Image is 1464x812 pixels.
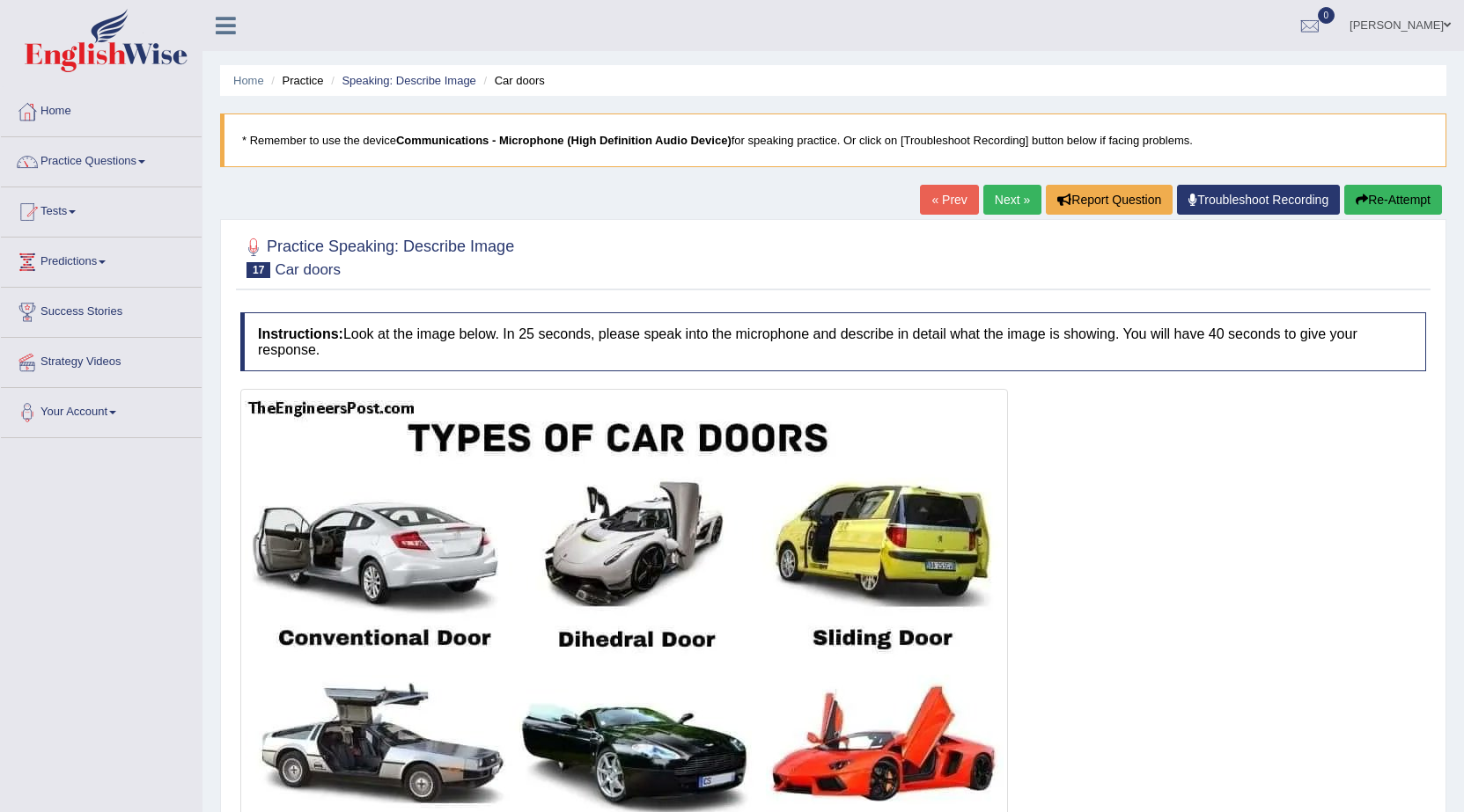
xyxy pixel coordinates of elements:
b: Instructions: [258,326,343,341]
a: « Prev [920,185,978,215]
a: Speaking: Describe Image [342,74,475,87]
a: Next » [983,185,1041,215]
b: Communications - Microphone (High Definition Audio Device) [396,134,732,147]
span: 0 [1318,7,1335,24]
h2: Practice Speaking: Describe Image [240,234,514,278]
button: Report Question [1046,185,1173,215]
a: Practice Questions [1,137,202,181]
a: Success Stories [1,288,202,332]
h4: Look at the image below. In 25 seconds, please speak into the microphone and describe in detail w... [240,312,1426,371]
li: Car doors [479,72,544,89]
a: Your Account [1,388,202,432]
span: 17 [246,262,270,278]
a: Home [1,87,202,131]
a: Tests [1,187,202,231]
a: Home [233,74,264,87]
a: Strategy Videos [1,338,202,382]
button: Re-Attempt [1344,185,1442,215]
blockquote: * Remember to use the device for speaking practice. Or click on [Troubleshoot Recording] button b... [220,113,1446,167]
small: Car doors [275,261,341,278]
a: Troubleshoot Recording [1177,185,1340,215]
li: Practice [267,72,323,89]
a: Predictions [1,238,202,282]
